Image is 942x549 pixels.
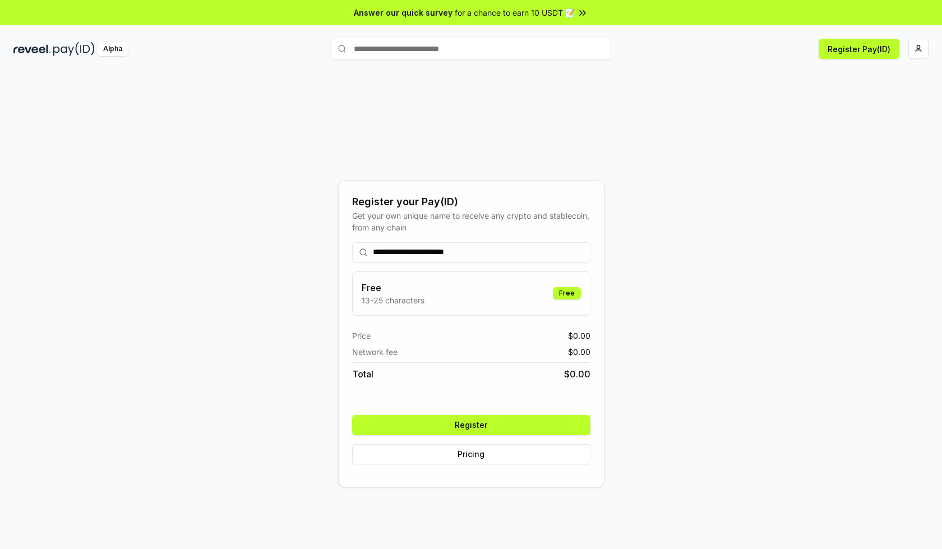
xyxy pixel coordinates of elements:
div: Get your own unique name to receive any crypto and stablecoin, from any chain [352,210,590,233]
div: Alpha [97,42,128,56]
span: Total [352,367,373,381]
div: Free [553,287,581,299]
img: pay_id [53,42,95,56]
img: reveel_dark [13,42,51,56]
span: $ 0.00 [568,330,590,342]
button: Pricing [352,444,590,464]
div: Register your Pay(ID) [352,194,590,210]
span: Price [352,330,371,342]
h3: Free [362,281,424,294]
button: Register [352,415,590,435]
span: Network fee [352,346,398,358]
span: for a chance to earn 10 USDT 📝 [455,7,575,19]
p: 13-25 characters [362,294,424,306]
span: $ 0.00 [564,367,590,381]
button: Register Pay(ID) [819,39,899,59]
span: $ 0.00 [568,346,590,358]
span: Answer our quick survey [354,7,452,19]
